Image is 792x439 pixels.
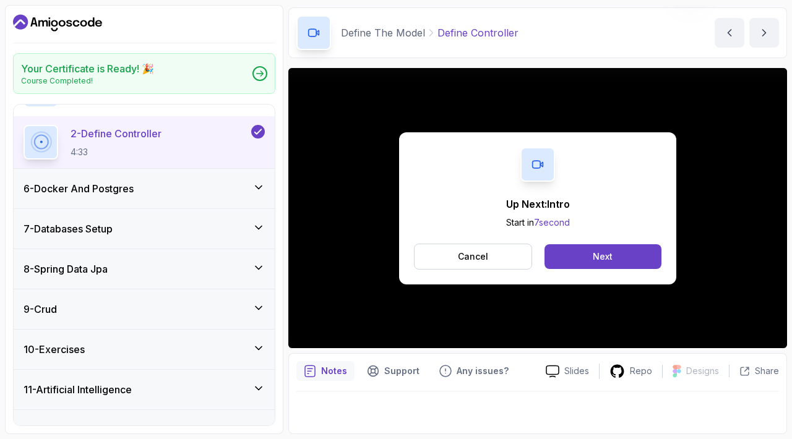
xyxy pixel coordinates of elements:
h3: 9 - Crud [24,302,57,317]
button: Share [729,365,779,377]
button: 11-Artificial Intelligence [14,370,275,409]
p: Share [755,365,779,377]
p: Any issues? [457,365,509,377]
button: Feedback button [432,361,516,381]
p: Repo [630,365,652,377]
p: Course Completed! [21,76,154,86]
a: Your Certificate is Ready! 🎉Course Completed! [13,53,275,94]
h3: 12 - Outro [24,422,65,437]
h3: 11 - Artificial Intelligence [24,382,132,397]
a: Dashboard [13,13,102,33]
button: Next [544,244,661,269]
button: 8-Spring Data Jpa [14,249,275,289]
p: Define Controller [437,25,519,40]
button: 2-Define Controller4:33 [24,125,265,160]
p: Designs [686,365,719,377]
div: Next [593,250,613,263]
p: Start in [506,216,570,229]
button: next content [749,18,779,48]
button: notes button [296,361,355,381]
p: Up Next: Intro [506,197,570,211]
h3: 7 - Databases Setup [24,221,113,236]
p: Define The Model [341,25,425,40]
button: 9-Crud [14,289,275,329]
button: Support button [359,361,427,381]
p: Slides [564,365,589,377]
iframe: 2 - Define Controller [288,68,787,348]
h2: Your Certificate is Ready! 🎉 [21,61,154,76]
p: 2 - Define Controller [71,126,161,141]
h3: 10 - Exercises [24,342,85,357]
a: Slides [536,365,599,378]
h3: 6 - Docker And Postgres [24,181,134,196]
p: Notes [321,365,347,377]
p: 4:33 [71,146,161,158]
a: Repo [600,364,662,379]
button: previous content [715,18,744,48]
button: Cancel [414,244,532,270]
span: 7 second [534,217,570,228]
p: Support [384,365,420,377]
p: Cancel [458,250,488,263]
button: 10-Exercises [14,330,275,369]
h3: 8 - Spring Data Jpa [24,262,108,276]
button: 6-Docker And Postgres [14,169,275,208]
button: 7-Databases Setup [14,209,275,249]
